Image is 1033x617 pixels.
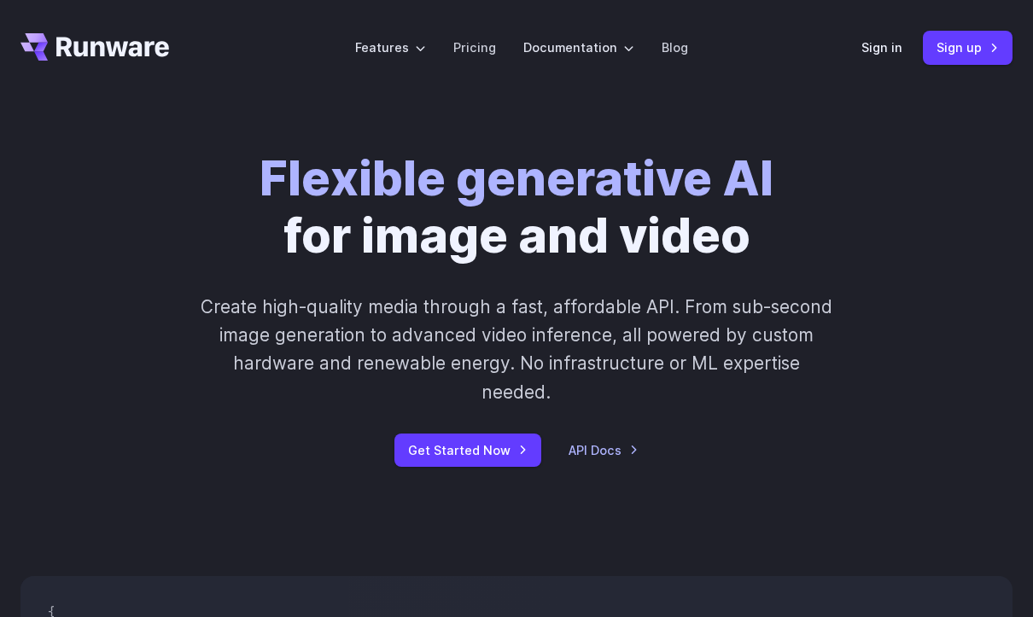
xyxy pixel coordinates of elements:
[199,293,834,406] p: Create high-quality media through a fast, affordable API. From sub-second image generation to adv...
[20,33,169,61] a: Go to /
[355,38,426,57] label: Features
[861,38,902,57] a: Sign in
[394,434,541,467] a: Get Started Now
[260,150,773,265] h1: for image and video
[662,38,688,57] a: Blog
[453,38,496,57] a: Pricing
[569,440,639,460] a: API Docs
[260,149,773,207] strong: Flexible generative AI
[523,38,634,57] label: Documentation
[923,31,1013,64] a: Sign up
